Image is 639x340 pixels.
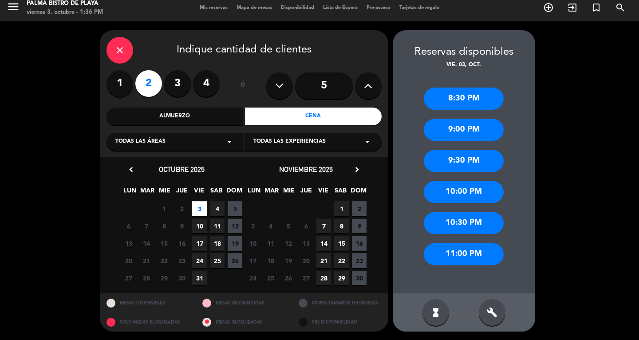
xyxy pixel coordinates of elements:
span: Todas las áreas [115,137,166,146]
div: MESAS RESTRINGIDAS [196,293,292,312]
span: LUN [122,185,137,200]
span: 16 [352,236,367,251]
span: 1 [334,201,349,216]
i: build [487,307,497,318]
span: 2 [174,201,189,216]
div: SOLO MESAS BLOQUEADAS [100,312,196,332]
span: 21 [139,253,154,268]
span: 28 [316,271,331,285]
span: DOM [351,185,365,200]
span: 17 [192,236,207,251]
label: 3 [164,70,191,97]
span: 3 [192,201,207,216]
span: 19 [281,253,296,268]
span: 6 [299,219,313,233]
span: 5 [281,219,296,233]
span: 8 [157,219,171,233]
i: chevron_right [352,165,362,174]
span: 15 [157,236,171,251]
div: 10:00 PM [424,181,504,203]
div: Cena [245,108,382,125]
i: chevron_left [126,165,136,174]
span: 26 [281,271,296,285]
span: 16 [174,236,189,251]
span: 20 [299,253,313,268]
div: vie. 03, oct. [393,61,535,70]
span: Pre-acceso [362,5,395,10]
span: 31 [192,271,207,285]
span: MAR [140,185,154,200]
span: 7 [139,219,154,233]
span: 14 [139,236,154,251]
span: 7 [316,219,331,233]
span: 18 [263,253,278,268]
span: MIE [157,185,172,200]
span: 26 [228,253,242,268]
span: 9 [174,219,189,233]
span: 13 [121,236,136,251]
span: 12 [228,219,242,233]
span: Todas las experiencias [253,137,326,146]
span: 18 [210,236,225,251]
div: OTROS TAMAÑOS DIPONIBLES [292,293,388,312]
label: 4 [193,70,220,97]
span: 21 [316,253,331,268]
span: 24 [192,253,207,268]
span: Tarjetas de regalo [395,5,444,10]
span: noviembre 2025 [279,165,333,174]
span: 10 [192,219,207,233]
span: 14 [316,236,331,251]
span: 22 [157,253,171,268]
span: 3 [245,219,260,233]
span: 4 [263,219,278,233]
span: 27 [121,271,136,285]
i: search [615,2,626,13]
i: turned_in_not [591,2,602,13]
div: MESAS BLOQUEADAS [196,312,292,332]
span: Mis reservas [195,5,232,10]
span: DOM [226,185,241,200]
span: 15 [334,236,349,251]
span: LUN [247,185,261,200]
div: 9:00 PM [424,119,504,141]
span: 11 [263,236,278,251]
i: add_circle_outline [543,2,554,13]
div: viernes 3. octubre - 1:36 PM [27,8,103,17]
span: MAR [264,185,279,200]
span: 25 [210,253,225,268]
span: 30 [352,271,367,285]
span: 20 [121,253,136,268]
span: MIE [281,185,296,200]
span: JUE [299,185,313,200]
span: octubre 2025 [159,165,205,174]
label: 2 [135,70,162,97]
span: 6 [121,219,136,233]
span: 23 [174,253,189,268]
div: Almuerzo [106,108,243,125]
span: 8 [334,219,349,233]
div: 11:00 PM [424,243,504,265]
span: Lista de Espera [319,5,362,10]
span: 27 [299,271,313,285]
span: VIE [192,185,206,200]
span: 10 [245,236,260,251]
span: 11 [210,219,225,233]
span: 29 [157,271,171,285]
div: Indique cantidad de clientes [106,37,382,64]
div: MESAS DISPONIBLES [100,293,196,312]
div: 8:30 PM [424,88,504,110]
span: 25 [263,271,278,285]
div: 9:30 PM [424,150,504,172]
span: 12 [281,236,296,251]
span: 4 [210,201,225,216]
span: 28 [139,271,154,285]
span: 29 [334,271,349,285]
span: 30 [174,271,189,285]
div: SIN DISPONIBILIDAD [292,312,388,332]
span: 5 [228,201,242,216]
i: exit_to_app [567,2,578,13]
span: 24 [245,271,260,285]
i: hourglass_full [430,307,441,318]
i: arrow_drop_down [362,136,373,147]
span: 19 [228,236,242,251]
